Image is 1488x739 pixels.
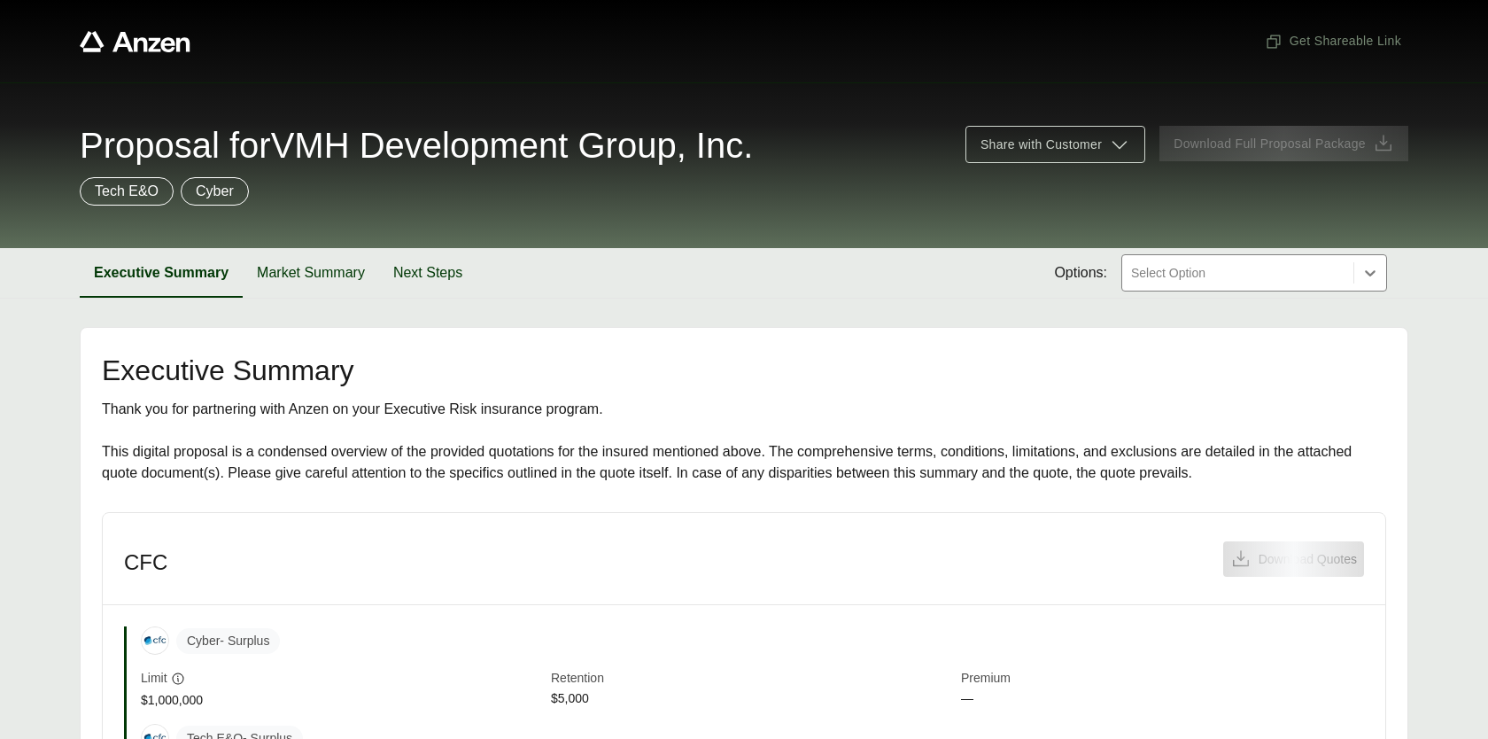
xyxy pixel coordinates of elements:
span: Premium [961,669,1364,689]
button: Market Summary [243,248,379,298]
a: Anzen website [80,31,190,52]
p: Tech E&O [95,181,159,202]
span: Share with Customer [980,136,1102,154]
span: Retention [551,669,954,689]
span: Get Shareable Link [1265,32,1401,51]
h3: CFC [124,549,167,576]
h2: Executive Summary [102,356,1386,385]
p: Cyber [196,181,234,202]
span: Options: [1054,262,1107,284]
img: CFC [142,627,168,654]
span: Proposal for VMH Development Group, Inc. [80,128,753,163]
button: Next Steps [379,248,477,298]
span: Download Full Proposal Package [1174,135,1366,153]
span: $1,000,000 [141,691,544,710]
button: Executive Summary [80,248,243,298]
span: Limit [141,669,167,688]
span: Cyber - Surplus [176,628,280,654]
div: Thank you for partnering with Anzen on your Executive Risk insurance program. This digital propos... [102,399,1386,484]
button: Get Shareable Link [1258,25,1408,58]
button: Share with Customer [965,126,1145,163]
span: $5,000 [551,689,954,710]
span: — [961,689,1364,710]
